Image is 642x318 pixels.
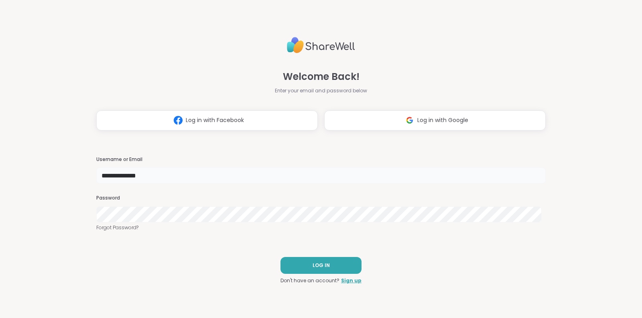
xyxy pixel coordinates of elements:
[186,116,244,124] span: Log in with Facebook
[96,110,318,130] button: Log in with Facebook
[287,34,355,57] img: ShareWell Logo
[341,277,362,284] a: Sign up
[280,257,362,274] button: LOG IN
[283,69,360,84] span: Welcome Back!
[402,113,417,128] img: ShareWell Logomark
[96,224,546,231] a: Forgot Password?
[280,277,339,284] span: Don't have an account?
[324,110,546,130] button: Log in with Google
[417,116,468,124] span: Log in with Google
[96,156,546,163] h3: Username or Email
[171,113,186,128] img: ShareWell Logomark
[313,262,330,269] span: LOG IN
[275,87,367,94] span: Enter your email and password below
[96,195,546,202] h3: Password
